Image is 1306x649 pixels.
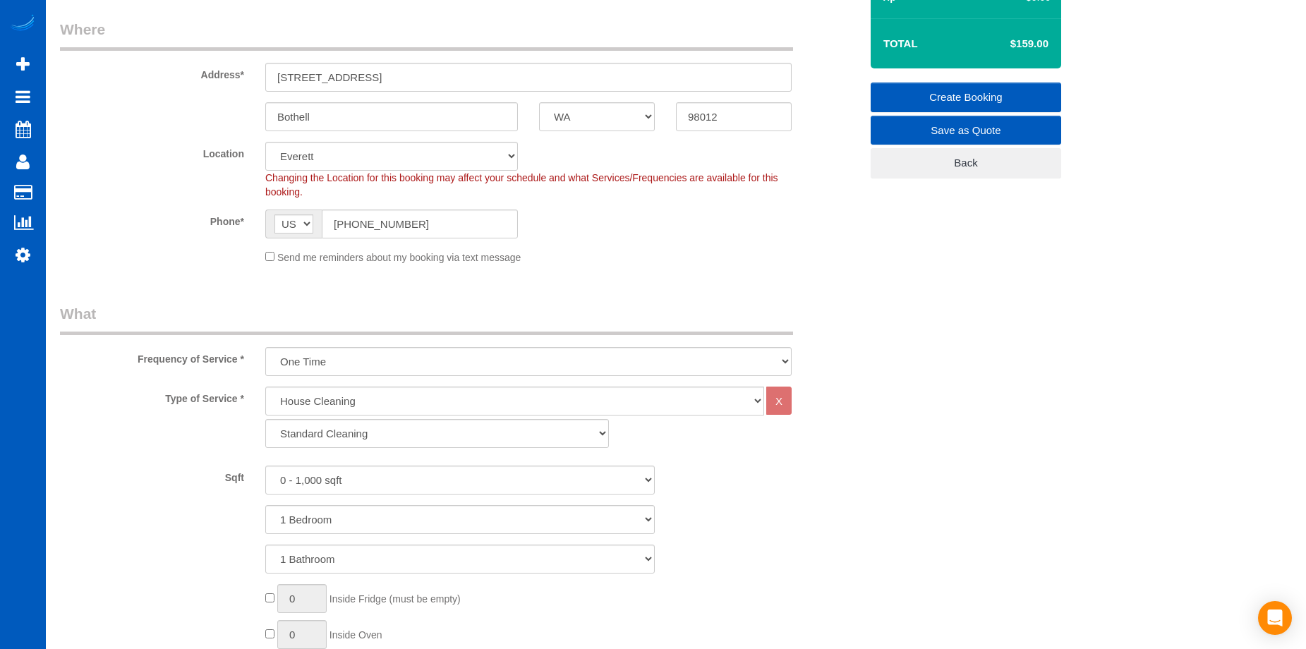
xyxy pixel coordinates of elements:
[8,14,37,34] img: Automaid Logo
[322,210,518,238] input: Phone*
[883,37,918,49] strong: Total
[277,252,521,263] span: Send me reminders about my booking via text message
[329,629,382,641] span: Inside Oven
[265,172,778,198] span: Changing the Location for this booking may affect your schedule and what Services/Frequencies are...
[1258,601,1292,635] div: Open Intercom Messenger
[60,303,793,335] legend: What
[49,466,255,485] label: Sqft
[60,19,793,51] legend: Where
[49,210,255,229] label: Phone*
[871,148,1061,178] a: Back
[49,142,255,161] label: Location
[968,38,1048,50] h4: $159.00
[49,347,255,366] label: Frequency of Service *
[49,63,255,82] label: Address*
[329,593,461,605] span: Inside Fridge (must be empty)
[676,102,792,131] input: Zip Code*
[871,83,1061,112] a: Create Booking
[871,116,1061,145] a: Save as Quote
[49,387,255,406] label: Type of Service *
[265,102,518,131] input: City*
